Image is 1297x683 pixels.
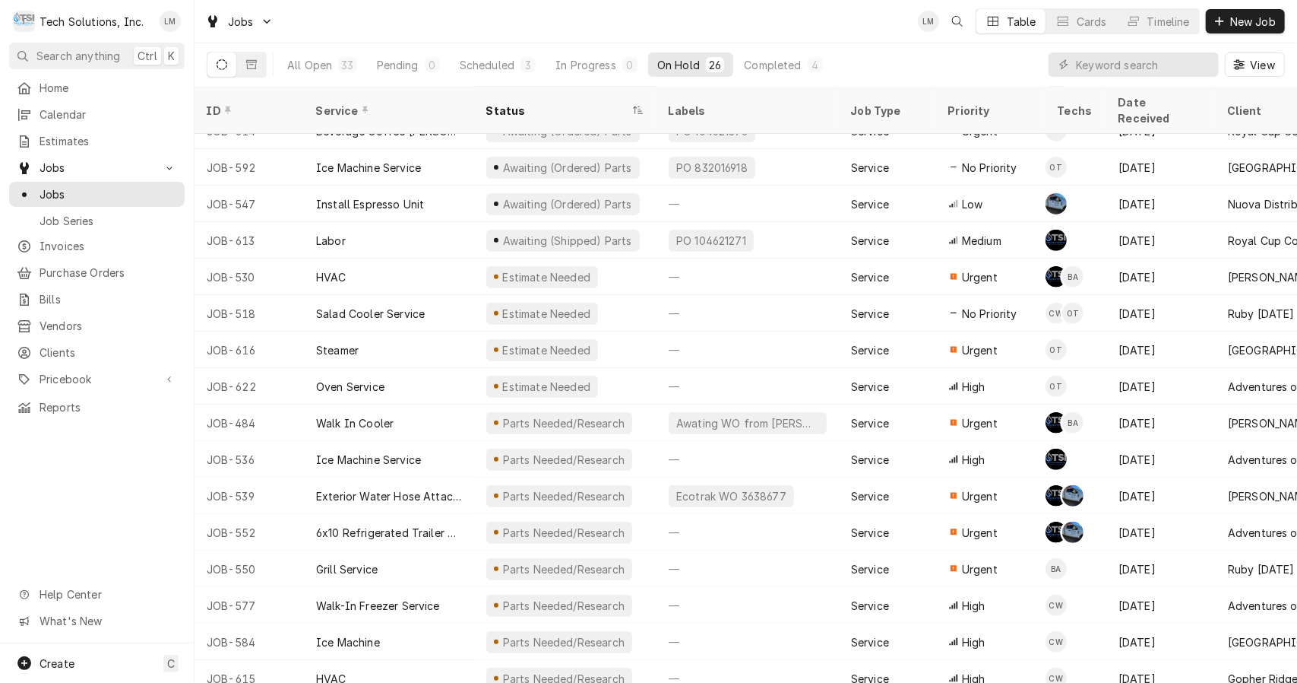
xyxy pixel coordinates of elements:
div: Otis Tooley's Avatar [1062,303,1083,324]
div: Service [851,160,889,176]
div: Parts Needed/Research [501,561,626,577]
div: JOB-484 [195,405,304,441]
div: Brian Alexander's Avatar [1062,412,1083,434]
div: JOB-547 [195,186,304,222]
span: Invoices [40,238,177,254]
div: — [656,332,839,368]
div: OT [1046,157,1067,178]
div: AF [1046,412,1067,434]
span: Reports [40,399,177,415]
span: Purchase Orders [40,265,177,281]
div: Service [851,269,889,285]
a: Clients [9,340,185,365]
span: Estimates [40,133,177,149]
div: PO 104621271 [675,233,748,249]
span: No Priority [962,160,1017,176]
div: JOB-613 [195,222,304,259]
div: AF [1046,485,1067,507]
span: High [962,379,985,395]
div: — [656,551,839,587]
div: Cards [1077,14,1107,30]
div: BA [1062,266,1083,287]
div: Walk-In Freezer Service [316,598,440,614]
div: Austin Fox's Avatar [1046,230,1067,251]
div: 6x10 Refrigerated Trailer Rental [316,525,462,541]
div: JOB-584 [195,624,304,660]
span: Low [962,196,982,212]
div: PO 832016918 [675,160,749,176]
div: OT [1046,339,1067,361]
div: JP [1046,193,1067,214]
div: CW [1046,631,1067,653]
div: Estimate Needed [501,306,592,322]
span: Job Series [40,213,177,229]
div: 0 [625,57,634,73]
span: Jobs [40,186,177,202]
span: Calendar [40,106,177,122]
div: AF [1046,266,1067,287]
span: What's New [40,613,176,629]
div: Awating WO from [PERSON_NAME] or [PERSON_NAME] [675,415,821,431]
span: Urgent [962,488,998,504]
div: Grill Service [316,561,378,577]
a: Go to Pricebook [9,367,185,392]
div: Awaiting (Ordered) Parts [501,160,633,176]
div: — [656,186,839,222]
span: Help Center [40,586,176,602]
span: Urgent [962,269,998,285]
span: Jobs [40,160,154,176]
span: K [168,48,175,64]
div: [DATE] [1106,551,1216,587]
div: Job Type [851,103,924,119]
div: Service [851,306,889,322]
div: Service [851,634,889,650]
span: Bills [40,291,177,307]
div: Service [851,525,889,541]
a: Vendors [9,313,185,338]
div: Parts Needed/Research [501,415,626,431]
div: AF [1046,230,1067,251]
div: [DATE] [1106,368,1216,405]
div: Coleton Wallace's Avatar [1046,595,1067,616]
div: JP [1062,485,1083,507]
div: Service [851,342,889,358]
div: — [656,368,839,405]
div: Leah Meadows's Avatar [918,11,939,32]
div: JOB-592 [195,149,304,186]
span: Vendors [40,318,177,334]
span: Jobs [228,14,254,30]
div: Service [851,196,889,212]
div: JOB-577 [195,587,304,624]
div: T [14,11,35,32]
div: Install Espresso Unit [316,196,424,212]
a: Go to Help Center [9,582,185,607]
a: Calendar [9,102,185,127]
div: JOB-539 [195,478,304,514]
div: 3 [524,57,533,73]
div: Brian Alexander's Avatar [1046,558,1067,580]
div: JP [1062,522,1083,543]
div: BA [1062,412,1083,434]
div: JOB-552 [195,514,304,551]
div: CW [1046,303,1067,324]
button: View [1225,52,1285,77]
div: Estimate Needed [501,342,592,358]
div: JOB-518 [195,295,304,332]
span: New Job [1227,14,1279,30]
a: Invoices [9,233,185,259]
div: Completed [744,57,801,73]
div: Parts Needed/Research [501,488,626,504]
div: Joe Paschal's Avatar [1062,522,1083,543]
span: Home [40,80,177,96]
div: Exterior Water Hose Attachments Are Broken [316,488,462,504]
div: Awaiting (Shipped) Parts [501,233,633,249]
div: JOB-616 [195,332,304,368]
div: BA [1046,558,1067,580]
div: Parts Needed/Research [501,634,626,650]
span: Medium [962,233,1001,249]
div: [DATE] [1106,332,1216,368]
a: Bills [9,287,185,312]
div: Otis Tooley's Avatar [1046,376,1067,397]
div: Walk In Cooler [316,415,394,431]
div: Steamer [316,342,359,358]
